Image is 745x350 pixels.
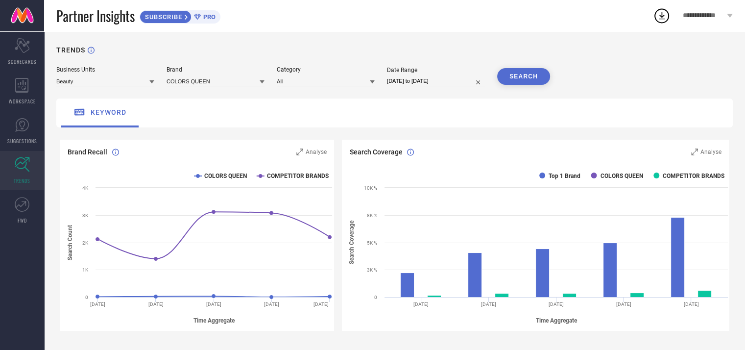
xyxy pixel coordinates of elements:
[201,13,216,21] span: PRO
[67,225,73,260] tspan: Search Count
[367,213,377,218] text: 8K %
[663,173,725,179] text: COMPETITOR BRANDS
[387,76,485,86] input: Select date range
[601,173,643,179] text: COLORS QUEEN
[7,137,37,145] span: SUGGESTIONS
[204,173,247,179] text: COLORS QUEEN
[14,177,30,184] span: TRENDS
[267,173,329,179] text: COMPETITOR BRANDS
[82,240,89,246] text: 2K
[481,301,496,307] text: [DATE]
[700,149,721,155] span: Analyse
[549,173,580,179] text: Top 1 Brand
[277,66,375,73] div: Category
[91,108,126,116] span: keyword
[296,149,303,155] svg: Zoom
[82,267,89,273] text: 1K
[9,98,36,105] span: WORKSPACE
[549,301,564,307] text: [DATE]
[140,8,220,24] a: SUBSCRIBEPRO
[68,148,107,156] span: Brand Recall
[313,301,329,307] text: [DATE]
[148,301,164,307] text: [DATE]
[413,301,429,307] text: [DATE]
[348,220,355,264] tspan: Search Coverage
[691,149,698,155] svg: Zoom
[367,240,377,246] text: 5K %
[56,66,154,73] div: Business Units
[56,46,85,54] h1: TRENDS
[206,301,221,307] text: [DATE]
[364,185,377,191] text: 10K %
[653,7,671,25] div: Open download list
[90,301,105,307] text: [DATE]
[684,301,699,307] text: [DATE]
[8,58,37,65] span: SCORECARDS
[367,267,377,273] text: 3K %
[85,295,88,300] text: 0
[167,66,264,73] div: Brand
[616,301,631,307] text: [DATE]
[349,148,402,156] span: Search Coverage
[82,185,89,191] text: 4K
[82,213,89,218] text: 3K
[387,67,485,74] div: Date Range
[264,301,279,307] text: [DATE]
[193,317,235,324] tspan: Time Aggregate
[140,13,185,21] span: SUBSCRIBE
[374,295,377,300] text: 0
[18,217,27,224] span: FWD
[306,149,327,155] span: Analyse
[56,6,135,26] span: Partner Insights
[536,317,577,324] tspan: Time Aggregate
[497,68,550,85] button: SEARCH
